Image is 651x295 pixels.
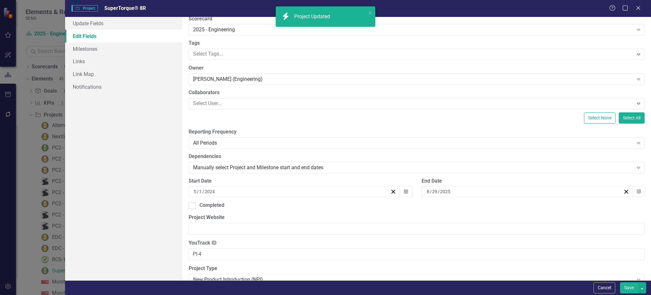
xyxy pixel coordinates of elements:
span: SuperTorque® 8R [104,5,146,11]
button: Select None [584,112,616,124]
label: Collaborators [189,89,645,96]
label: Tags [189,40,645,47]
div: End Date [422,178,645,185]
span: / [438,189,440,194]
button: Cancel [594,282,615,293]
span: / [202,189,204,194]
div: All Periods [193,139,633,147]
a: Edit Fields [65,30,182,42]
label: Project Type [189,265,645,272]
label: Owner [189,64,645,72]
label: Reporting Frequency [189,128,645,136]
div: 2025 - Engineering [193,26,633,34]
button: close [368,9,373,16]
span: / [197,189,199,194]
a: Notifications [65,80,182,93]
div: [PERSON_NAME] (Engineering) [193,76,633,83]
label: Scorecard [189,15,645,23]
span: Project [71,5,98,11]
div: Project Updated [294,13,332,20]
label: YouTrack ID [189,239,645,247]
label: Dependencies [189,153,645,160]
div: New Product Introduction (NPI) [193,276,633,283]
a: Milestones [65,42,182,55]
a: Link Map [65,68,182,80]
a: Update Fields [65,17,182,30]
button: Save [620,282,638,293]
button: Select All [619,112,645,124]
div: Completed [199,202,224,209]
div: Start Date [189,178,412,185]
div: Manually select Project and Milestone start and end dates [193,164,633,171]
label: Project Website [189,214,645,221]
a: Links [65,55,182,68]
span: / [430,189,432,194]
